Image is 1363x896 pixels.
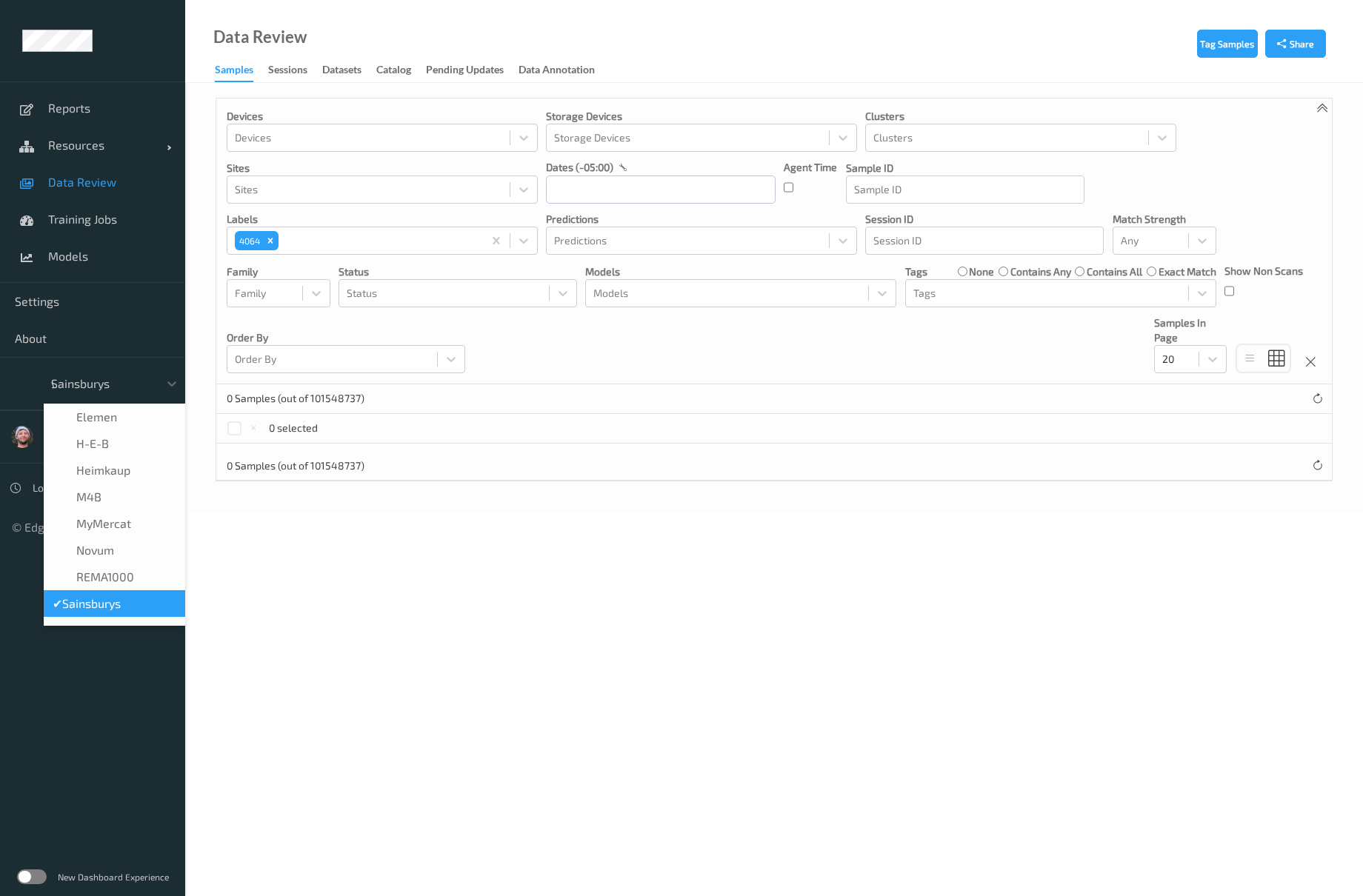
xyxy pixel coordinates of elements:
[865,212,1104,227] p: Session ID
[339,264,577,279] p: Status
[1010,264,1071,279] label: contains any
[227,109,538,124] p: Devices
[1159,264,1216,279] label: exact match
[227,458,364,473] p: 0 Samples (out of 101548737)
[519,62,595,81] div: Data Annotation
[215,62,253,82] div: Samples
[546,109,857,124] p: Storage Devices
[269,421,318,435] p: 0 selected
[426,60,519,81] a: Pending Updates
[268,60,322,81] a: Sessions
[268,62,307,81] div: Sessions
[1197,30,1258,58] button: Tag Samples
[1224,264,1303,278] p: Show Non Scans
[426,62,504,81] div: Pending Updates
[213,30,307,44] div: Data Review
[376,60,426,81] a: Catalog
[546,212,857,227] p: Predictions
[784,160,837,175] p: Agent Time
[905,264,927,279] p: Tags
[262,231,279,250] div: Remove 4064
[227,391,364,406] p: 0 Samples (out of 101548737)
[227,161,538,175] p: Sites
[1113,212,1216,227] p: Match Strength
[322,62,361,81] div: Datasets
[227,212,538,227] p: labels
[846,161,1084,175] p: Sample ID
[1087,264,1142,279] label: contains all
[235,231,262,250] div: 4064
[227,330,465,345] p: Order By
[519,60,610,81] a: Data Annotation
[215,60,268,82] a: Samples
[376,62,411,81] div: Catalog
[1154,315,1227,345] p: Samples In Page
[322,60,376,81] a: Datasets
[865,109,1176,124] p: Clusters
[1265,30,1326,58] button: Share
[227,264,330,279] p: Family
[585,264,896,279] p: Models
[546,160,613,175] p: dates (-05:00)
[969,264,994,279] label: none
